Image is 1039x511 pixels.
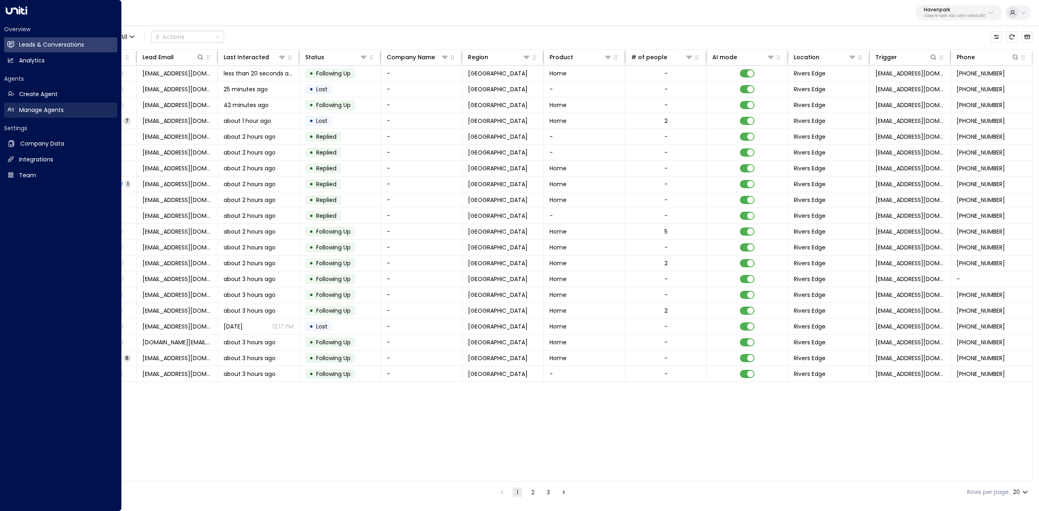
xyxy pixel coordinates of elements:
div: - [664,212,668,220]
td: - [381,350,463,366]
span: Home [550,275,567,283]
td: - [381,97,463,113]
span: about 2 hours ago [224,133,276,141]
span: +15867467200 [957,291,1005,299]
span: Home [550,291,567,299]
h2: Team [19,171,36,180]
span: Clinton Township [468,212,528,220]
div: • [309,304,313,318]
span: Home [550,196,567,204]
div: Product [550,52,612,62]
span: noreply@notifications.hubspot.com [875,307,945,315]
span: about 3 hours ago [224,291,276,299]
div: • [309,130,313,144]
span: Following Up [316,228,351,236]
span: Rivers Edge [794,133,826,141]
span: Replied [316,133,336,141]
span: Clinton Township [468,117,528,125]
span: noreply@notifications.hubspot.com [875,243,945,251]
a: Company Data [4,136,117,151]
div: Trigger [875,52,897,62]
span: Rivers Edge [794,148,826,157]
h2: Manage Agents [19,106,64,114]
div: 2 [664,259,668,267]
span: ukoria1226@gmail.com [142,291,212,299]
span: Following Up [316,338,351,346]
div: Company Name [387,52,435,62]
span: Clinton Township [468,228,528,236]
span: Clinton Township [468,133,528,141]
span: Clinton Township [468,243,528,251]
span: Rivers Edge [794,228,826,236]
span: Clinton Township [468,259,528,267]
h2: Settings [4,124,117,132]
span: Replied [316,148,336,157]
div: Actions [155,33,185,41]
span: Rivers Edge [794,307,826,315]
span: noreply@notifications.hubspot.com [875,101,945,109]
div: - [664,338,668,346]
span: +15863836800 [957,370,1005,378]
span: Clinton Township [468,291,528,299]
span: Clinton Township [468,101,528,109]
span: Lost [316,85,328,93]
a: Integrations [4,152,117,167]
div: Button group with a nested menu [151,31,224,43]
span: Rivers Edge [794,370,826,378]
h2: Leads & Conversations [19,41,84,49]
span: +12707846896 [957,101,1005,109]
span: Rivers Edge [794,180,826,188]
span: angelocorsi15@gmail.com [142,164,212,172]
span: Rivers Edge [794,275,826,283]
button: Actions [151,31,224,43]
span: mrscynthiamiller@aol.com [142,275,212,283]
span: jazmainjamison@gmail.com [142,228,212,236]
span: Clinton Township [468,275,528,283]
span: klemanskicheryl@gmail.com [142,307,212,315]
div: Location [794,52,856,62]
td: - [381,82,463,97]
div: AI mode [712,52,775,62]
span: mildredsaraioliva@gmail.com [142,133,212,141]
span: +19062355521 [957,180,1005,188]
div: • [309,335,313,349]
span: noreply@notifications.hubspot.com [875,370,945,378]
td: - [381,113,463,129]
span: Replied [316,196,336,204]
span: Clinton Township [468,69,528,77]
span: +15863620781 [957,259,1005,267]
nav: pagination navigation [497,487,569,497]
span: Home [550,307,567,315]
span: neocharge23@gmail.com [142,259,212,267]
span: j.lea6593@gmail.com [142,243,212,251]
td: - [381,287,463,303]
div: • [309,98,313,112]
span: about 3 hours ago [224,354,276,362]
p: 12:17 PM [272,322,293,331]
a: Analytics [4,53,117,68]
span: All [120,34,127,40]
span: about 3 hours ago [224,370,276,378]
div: • [309,146,313,159]
span: wplummer2022@gmail.com [142,101,212,109]
span: noreply@notifications.hubspot.com [875,196,945,204]
span: Rivers Edge [794,212,826,220]
div: Lead Email [142,52,205,62]
span: Home [550,228,567,236]
td: - [544,366,625,382]
div: - [664,354,668,362]
span: Home [550,259,567,267]
div: • [309,193,313,207]
span: tracylucas.tl@gmail.com [142,338,212,346]
span: Home [550,322,567,331]
span: bryonnawashington@gmail.com [142,354,212,362]
span: Rivers Edge [794,322,826,331]
td: - [381,255,463,271]
div: • [309,320,313,333]
a: Team [4,168,117,183]
span: klemanskicheryl@gmail.com [142,322,212,331]
span: about 3 hours ago [224,307,276,315]
td: - [544,129,625,144]
span: Lost [316,117,328,125]
button: Havenpark413dacf9-5485-402c-a519-14108c614857 [916,5,1002,20]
